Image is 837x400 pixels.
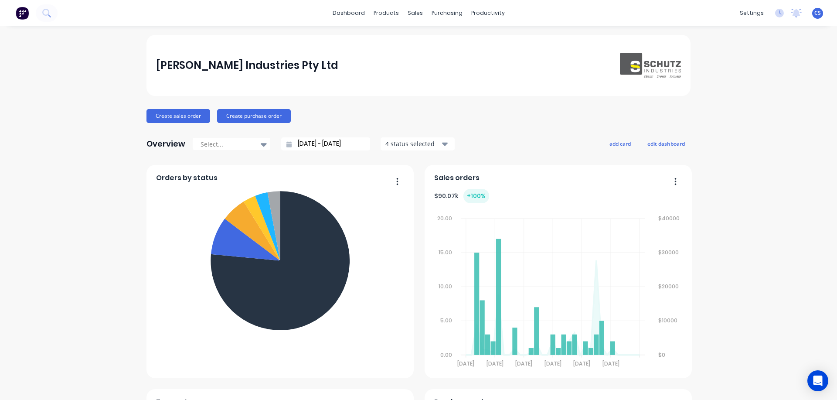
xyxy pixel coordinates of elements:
div: productivity [467,7,509,20]
tspan: 5.00 [440,317,452,325]
div: products [369,7,403,20]
button: edit dashboard [642,138,691,149]
span: CS [814,9,821,17]
tspan: [DATE] [457,360,474,367]
tspan: $10000 [659,317,678,325]
button: 4 status selected [381,137,455,150]
div: sales [403,7,427,20]
tspan: 15.00 [439,249,452,256]
div: purchasing [427,7,467,20]
tspan: [DATE] [515,360,532,367]
tspan: 10.00 [439,283,452,290]
tspan: [DATE] [544,360,561,367]
div: settings [735,7,768,20]
div: 4 status selected [385,139,440,148]
tspan: $0 [659,351,666,359]
tspan: [DATE] [487,360,504,367]
img: Schutz Industries Pty Ltd [620,53,681,79]
tspan: [DATE] [573,360,590,367]
div: + 100 % [463,189,489,203]
button: Create purchase order [217,109,291,123]
tspan: $40000 [659,215,680,222]
tspan: [DATE] [602,360,619,367]
span: Orders by status [156,173,218,183]
div: Open Intercom Messenger [807,370,828,391]
tspan: $30000 [659,249,679,256]
img: Factory [16,7,29,20]
button: Create sales order [146,109,210,123]
div: [PERSON_NAME] Industries Pty Ltd [156,57,338,74]
span: Sales orders [434,173,480,183]
div: Overview [146,135,185,153]
tspan: 0.00 [440,351,452,359]
div: $ 90.07k [434,189,489,203]
tspan: $20000 [659,283,679,290]
a: dashboard [328,7,369,20]
tspan: 20.00 [437,215,452,222]
button: add card [604,138,636,149]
